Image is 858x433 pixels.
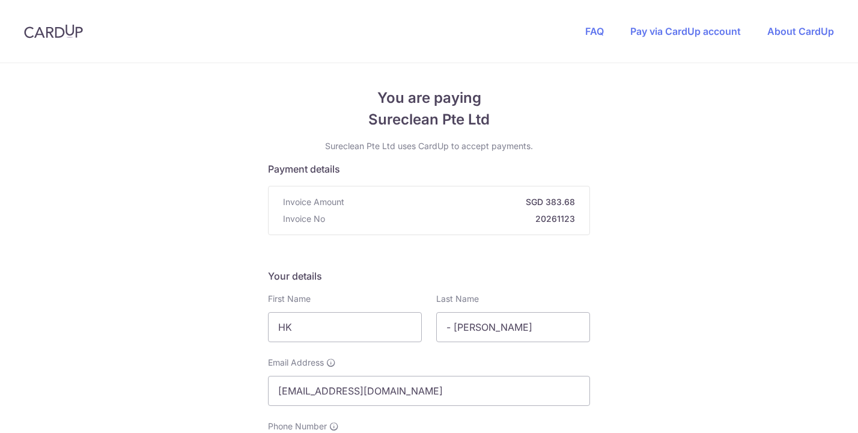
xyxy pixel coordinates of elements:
input: First name [268,312,422,342]
span: Phone Number [268,420,327,432]
a: FAQ [585,25,604,37]
input: Last name [436,312,590,342]
label: First Name [268,293,311,305]
strong: SGD 383.68 [349,196,575,208]
input: Email address [268,376,590,406]
span: Email Address [268,357,324,369]
strong: 20261123 [330,213,575,225]
h5: Your details [268,269,590,283]
h5: Payment details [268,162,590,176]
span: You are paying [268,87,590,109]
span: Sureclean Pte Ltd [268,109,590,131]
span: Invoice No [283,213,325,225]
img: CardUp [24,24,83,38]
span: Invoice Amount [283,196,344,208]
label: Last Name [436,293,479,305]
a: Pay via CardUp account [630,25,741,37]
p: Sureclean Pte Ltd uses CardUp to accept payments. [268,140,590,152]
a: About CardUp [767,25,834,37]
